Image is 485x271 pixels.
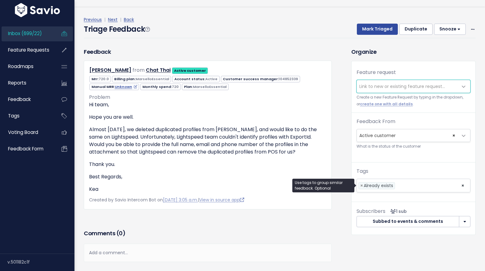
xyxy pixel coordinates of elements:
[357,208,385,215] span: Subscribers
[2,92,52,107] a: Feedback
[119,16,123,23] span: |
[452,129,455,142] span: ×
[2,125,52,140] a: Voting Board
[163,197,198,203] a: [DATE] 3:05 a.m.
[8,63,34,70] span: Roadmaps
[8,129,38,135] span: Voting Board
[132,67,145,74] span: from
[357,69,396,76] label: Feature request
[399,24,433,35] button: Duplicate
[89,186,326,193] p: Kea
[357,118,395,125] label: Feedback From
[357,24,398,35] button: Mark Triaged
[2,142,52,156] a: Feedback form
[360,182,363,189] span: ×
[359,83,445,90] span: Link to new or existing feature request...
[360,102,413,107] a: create one with all details
[89,84,139,90] span: Manual MRR:
[108,16,118,23] a: Next
[136,76,169,81] span: MarselloEssential
[89,76,111,82] span: Mrr:
[357,216,459,227] button: Subbed to events & comments
[2,109,52,123] a: Tags
[172,76,219,82] span: Account status:
[89,101,326,108] p: Hi team,
[357,94,470,108] small: Create a new Feature Request by typing in the dropdown, or .
[357,143,470,150] small: What is the status of the customer
[193,84,227,89] span: MarselloEssential
[89,113,326,121] p: Hope you are well.
[2,76,52,90] a: Reports
[124,16,134,23] a: Back
[8,47,49,53] span: Feature Requests
[119,229,123,237] span: 0
[89,94,110,101] span: Problem
[89,67,131,74] a: [PERSON_NAME]
[351,48,476,56] h3: Organize
[199,197,244,203] a: View in source app
[357,129,470,142] span: Active customer
[84,244,332,262] div: Add a comment...
[2,26,52,41] a: Inbox (699/22)
[140,84,181,90] span: Monthly spend:
[8,80,26,86] span: Reports
[8,30,42,37] span: Inbox (699/22)
[461,179,465,192] span: ×
[364,182,393,189] span: Already exists
[174,68,206,73] strong: Active customer
[84,24,150,35] h4: Triage Feedback
[7,254,74,270] div: v.501182c1f
[8,96,31,103] span: Feedback
[89,173,326,181] p: Best Regards,
[112,76,171,82] span: Billing plan:
[358,182,395,189] li: Already exists
[2,43,52,57] a: Feature Requests
[357,168,368,175] label: Tags
[172,84,179,89] span: 720
[8,113,20,119] span: Tags
[182,84,228,90] span: Plan:
[388,208,407,214] span: <p><strong>Subscribers</strong><br><br> - Brooke Sweeney<br> </p>
[84,16,102,23] a: Previous
[84,229,332,238] h3: Comments ( )
[292,179,354,192] div: Use tags to group similar feedback. Optional
[115,84,137,89] a: Unknown
[89,161,326,168] p: Thank you.
[2,59,52,74] a: Roadmaps
[434,24,466,35] button: Snooze
[99,76,109,81] span: 720.0
[103,16,107,23] span: |
[84,48,111,56] h3: Feedback
[279,76,298,81] span: 104852339
[146,67,171,74] a: Chat Thai
[89,126,326,156] p: Almost [DATE], we deleted duplicated profiles from [PERSON_NAME], and would like to do the same o...
[13,3,61,17] img: logo-white.9d6f32f41409.svg
[221,76,300,82] span: Customer success manager:
[205,76,218,81] span: Active
[357,129,458,142] span: Active customer
[89,197,244,203] span: Created by Savio Intercom Bot on |
[8,145,43,152] span: Feedback form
